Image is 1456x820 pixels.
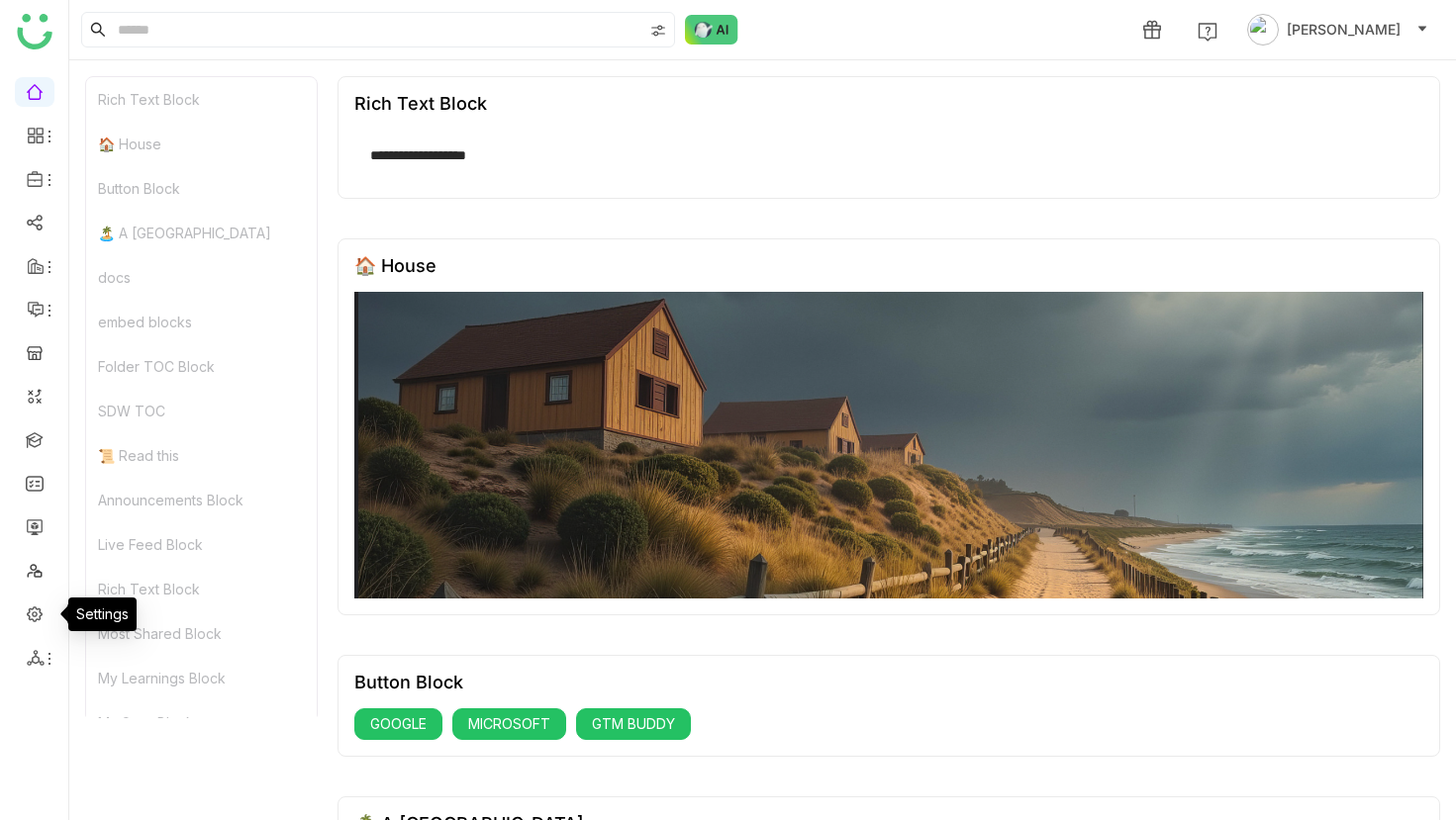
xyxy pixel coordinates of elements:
span: GTM BUDDY [592,713,675,735]
div: 📜 Read this [86,433,317,478]
button: MICROSOFT [452,708,566,740]
div: Button Block [354,672,463,692]
span: [PERSON_NAME] [1287,19,1401,41]
img: search-type.svg [650,23,666,39]
div: My Learnings Block [86,656,317,700]
div: Rich Text Block [354,93,487,114]
div: Rich Text Block [86,77,317,122]
div: Most Shared Block [86,611,317,656]
div: Button Block [86,166,317,211]
div: 🏝️ A [GEOGRAPHIC_DATA] [86,211,317,255]
button: GOOGLE [354,708,442,740]
div: My Stats Block [86,700,317,745]
div: docs [86,255,317,300]
div: embed blocks [86,300,317,344]
div: 🏠 House [354,255,437,276]
span: GOOGLE [370,713,427,735]
div: Live Feed Block [86,522,317,567]
div: SDW TOC [86,389,317,433]
div: Rich Text Block [86,567,317,611]
div: Settings [68,597,137,631]
img: avatar [1247,14,1279,46]
img: ask-buddy-normal.svg [685,15,738,45]
div: Folder TOC Block [86,344,317,389]
img: help.svg [1198,22,1217,42]
button: GTM BUDDY [576,708,691,740]
button: [PERSON_NAME] [1243,14,1432,46]
div: Announcements Block [86,478,317,522]
span: MICROSOFT [468,713,550,735]
img: 68553b2292361c547d91f02a [354,292,1423,598]
div: 🏠 House [86,122,317,166]
img: logo [17,14,52,49]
